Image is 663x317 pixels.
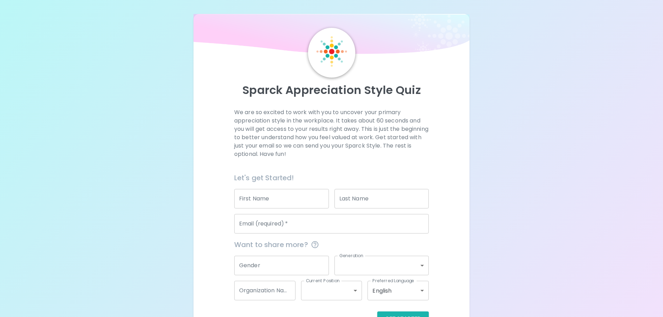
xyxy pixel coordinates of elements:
[234,172,429,183] h6: Let's get Started!
[372,278,414,284] label: Preferred Language
[311,240,319,249] svg: This information is completely confidential and only used for aggregated appreciation studies at ...
[234,108,429,158] p: We are so excited to work with you to uncover your primary appreciation style in the workplace. I...
[368,281,429,300] div: English
[194,14,470,57] img: wave
[316,36,347,67] img: Sparck Logo
[339,253,363,259] label: Generation
[306,278,340,284] label: Current Position
[234,239,429,250] span: Want to share more?
[202,83,461,97] p: Sparck Appreciation Style Quiz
